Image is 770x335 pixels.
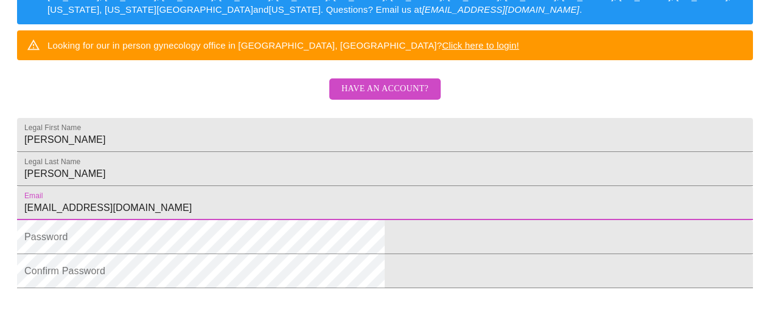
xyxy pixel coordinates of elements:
span: Have an account? [341,81,429,97]
div: Looking for our in person gynecology office in [GEOGRAPHIC_DATA], [GEOGRAPHIC_DATA]? [47,34,519,57]
em: [EMAIL_ADDRESS][DOMAIN_NAME] [422,4,579,15]
a: Have an account? [326,92,444,102]
button: Have an account? [329,78,441,100]
a: Click here to login! [442,40,519,50]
